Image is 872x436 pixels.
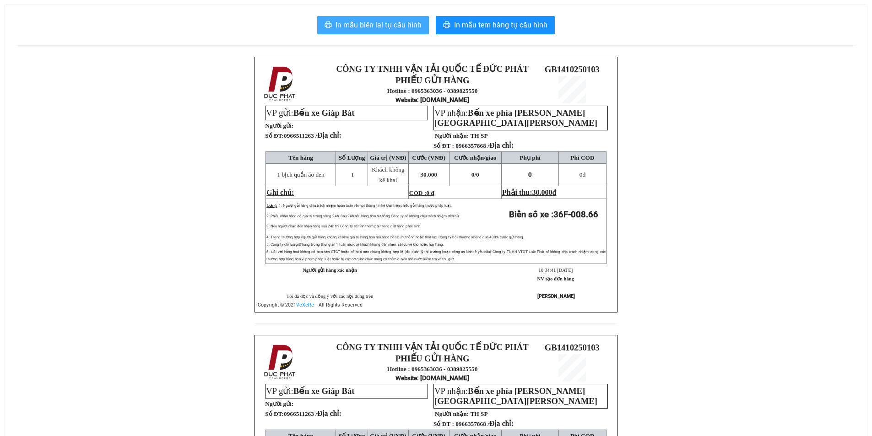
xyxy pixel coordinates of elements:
span: Ghi chú: [266,188,294,196]
span: Bến xe phía [PERSON_NAME][GEOGRAPHIC_DATA][PERSON_NAME] [434,108,597,128]
strong: Người nhận: [435,132,469,139]
span: 0 [580,171,583,178]
strong: Hotline : 0965363036 - 0389825550 [387,366,478,372]
span: VP nhận: [434,108,597,128]
span: GB1410250103 [545,65,600,74]
span: 1 [351,171,354,178]
span: printer [325,21,332,30]
span: 30.000 [420,171,437,178]
span: Cước (VNĐ) [412,154,445,161]
strong: : [DOMAIN_NAME] [395,96,469,103]
strong: Người gửi: [265,122,293,129]
strong: PHIẾU GỬI HÀNG [395,75,470,85]
span: VP gửi: [266,386,354,396]
span: 0966511263 / [284,410,341,417]
strong: Số ĐT: [265,132,341,139]
span: Tên hàng [288,154,313,161]
span: COD : [409,189,434,196]
span: Số Lượng [339,154,365,161]
strong: Hotline : 0965363036 - 0389825550 [387,87,478,94]
span: Lưu ý: [266,204,277,208]
strong: Người gửi hàng xác nhận [303,268,357,273]
button: printerIn mẫu biên lai tự cấu hình [317,16,429,34]
span: Bến xe Giáp Bát [293,386,355,396]
span: Tôi đã đọc và đồng ý với các nội dung trên [287,294,374,299]
span: 1: Người gửi hàng chịu trách nhiệm hoàn toàn về mọi thông tin kê khai trên phiếu gửi hàng trước p... [279,204,452,208]
span: Copyright © 2021 – All Rights Reserved [258,302,363,308]
button: printerIn mẫu tem hàng tự cấu hình [436,16,555,34]
span: Địa chỉ: [489,420,514,427]
span: 4: Trong trường hợp người gửi hàng không kê khai giá trị hàng hóa mà hàng hóa bị hư hỏng hoặc thấ... [266,235,524,239]
span: 0 [476,171,479,178]
span: Phải thu: [502,188,556,196]
strong: Số ĐT : [433,420,454,427]
strong: [PERSON_NAME] [537,293,575,299]
img: logo [261,65,300,103]
span: 0 đ [426,189,434,196]
span: TH SP [470,410,487,417]
strong: CÔNG TY TNHH VẬN TẢI QUỐC TẾ ĐỨC PHÁT [336,342,529,352]
strong: Người gửi: [265,400,293,407]
span: 1 bịch quần áo đen [277,171,325,178]
strong: : [DOMAIN_NAME] [395,374,469,382]
span: VP gửi: [266,108,354,118]
span: 0966357868 / [455,420,514,427]
span: Website [395,375,417,382]
span: Địa chỉ: [317,131,341,139]
span: GB1410250103 [545,343,600,352]
strong: Số ĐT : [433,142,454,149]
span: 6: Đối với hàng hoá không có hoá đơn GTGT hoặc có hoá đơn nhưng không hợp lệ (do quản lý thị trườ... [266,250,606,261]
span: đ [552,188,557,196]
strong: Người nhận: [435,410,469,417]
strong: Số ĐT: [265,410,341,417]
span: TH SP [470,132,487,139]
span: 0 [528,171,532,178]
a: VeXeRe [296,302,314,308]
span: Phí COD [570,154,594,161]
span: 10:34:41 [DATE] [538,268,573,273]
img: logo [261,343,300,381]
span: Giá trị (VNĐ) [370,154,406,161]
span: 30.000 [532,188,552,196]
span: Phụ phí [520,154,540,161]
span: 36F-008.66 [553,210,598,220]
span: printer [443,21,450,30]
span: Bến xe Giáp Bát [293,108,355,118]
span: Địa chỉ: [317,409,341,417]
strong: NV tạo đơn hàng [537,276,574,281]
span: 0966357868 / [455,142,514,149]
span: Bến xe phía [PERSON_NAME][GEOGRAPHIC_DATA][PERSON_NAME] [434,386,597,406]
span: 0/ [471,171,479,178]
strong: CÔNG TY TNHH VẬN TẢI QUỐC TẾ ĐỨC PHÁT [336,64,529,74]
span: Website [395,97,417,103]
span: 3: Nếu người nhận đến nhận hàng sau 24h thì Công ty sẽ tính thêm phí trông giữ hàng phát sinh. [266,224,421,228]
span: Cước nhận/giao [454,154,497,161]
span: In mẫu tem hàng tự cấu hình [454,19,547,31]
span: 0966511263 / [284,132,341,139]
span: VP nhận: [434,386,597,406]
strong: Biển số xe : [509,210,598,220]
span: 5: Công ty chỉ lưu giữ hàng trong thời gian 1 tuần nếu quý khách không đến nhận, sẽ lưu về kho ho... [266,242,444,247]
span: In mẫu biên lai tự cấu hình [336,19,422,31]
strong: PHIẾU GỬI HÀNG [395,354,470,363]
span: 2: Phiếu nhận hàng có giá trị trong vòng 24h. Sau 24h nếu hàng hóa hư hỏng Công ty sẽ không chịu ... [266,214,459,218]
span: Địa chỉ: [489,141,514,149]
span: đ [580,171,585,178]
span: Khách không kê khai [372,166,404,183]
